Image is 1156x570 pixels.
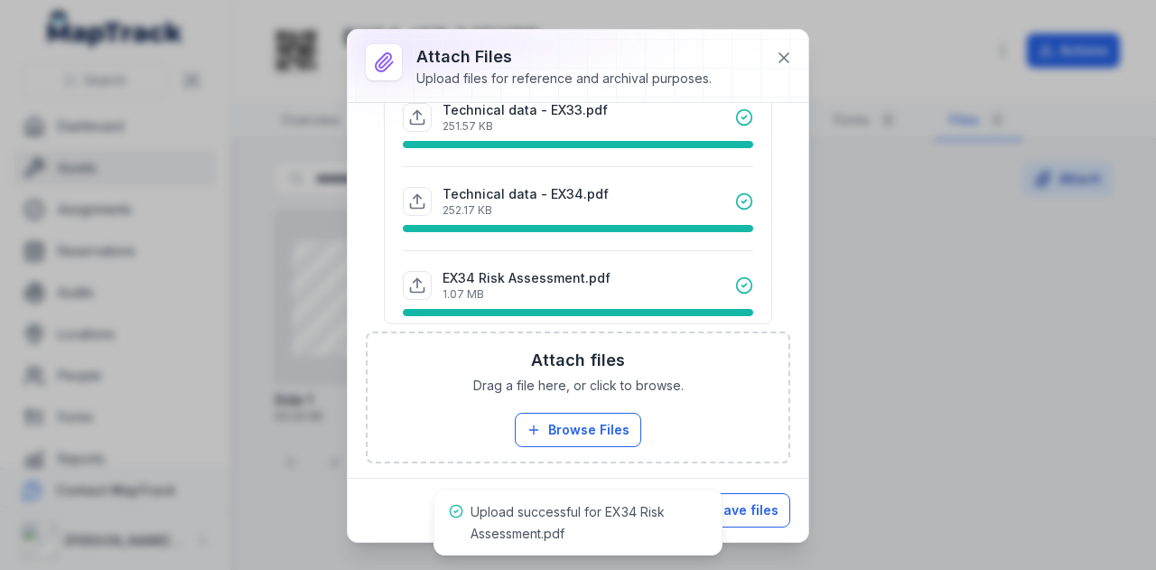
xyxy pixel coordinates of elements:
p: 251.57 KB [443,119,608,134]
p: EX34 Risk Assessment.pdf [443,269,611,287]
h3: Attach Files [416,44,712,70]
h3: Attach files [531,348,625,373]
span: Upload successful for EX34 Risk Assessment.pdf [471,504,665,541]
p: 252.17 KB [443,203,609,218]
span: Drag a file here, or click to browse. [473,377,684,395]
button: Save files [703,493,790,528]
button: Browse Files [515,413,641,447]
p: 1.07 MB [443,287,611,302]
p: Technical data - EX34.pdf [443,185,609,203]
div: Upload files for reference and archival purposes. [416,70,712,88]
p: Technical data - EX33.pdf [443,101,608,119]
